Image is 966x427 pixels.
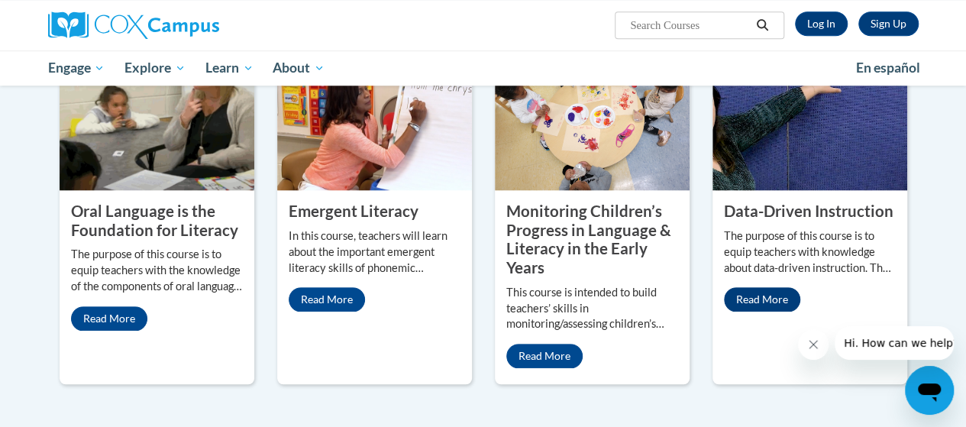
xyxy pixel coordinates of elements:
[195,50,263,86] a: Learn
[858,11,919,36] a: Register
[724,287,800,312] a: Read More
[846,52,930,84] a: En español
[289,287,365,312] a: Read More
[9,11,124,23] span: Hi. How can we help?
[289,228,460,277] p: In this course, teachers will learn about the important emergent literacy skills of phonemic awar...
[712,37,907,190] img: Data-Driven Instruction
[277,37,472,190] img: Emergent Literacy
[751,16,774,34] button: Search
[835,326,954,360] iframe: Message from company
[798,329,829,360] iframe: Close message
[506,285,678,333] p: This course is intended to build teachers’ skills in monitoring/assessing children’s developmenta...
[506,202,671,277] property: Monitoring Children’s Progress in Language & Literacy in the Early Years
[856,60,920,76] span: En español
[38,50,115,86] a: Engage
[205,59,254,77] span: Learn
[124,59,186,77] span: Explore
[48,11,323,39] a: Cox Campus
[905,366,954,415] iframe: Button to launch messaging window
[289,202,418,220] property: Emergent Literacy
[37,50,930,86] div: Main menu
[71,202,238,239] property: Oral Language is the Foundation for Literacy
[506,344,583,368] a: Read More
[628,16,751,34] input: Search Courses
[273,59,325,77] span: About
[724,228,896,277] p: The purpose of this course is to equip teachers with knowledge about data-driven instruction. The...
[48,11,219,39] img: Cox Campus
[71,247,243,295] p: The purpose of this course is to equip teachers with the knowledge of the components of oral lang...
[263,50,334,86] a: About
[724,202,893,220] property: Data-Driven Instruction
[115,50,195,86] a: Explore
[795,11,848,36] a: Log In
[495,37,690,190] img: Monitoring Children’s Progress in Language & Literacy in the Early Years
[47,59,105,77] span: Engage
[60,37,254,190] img: Oral Language is the Foundation for Literacy
[71,306,147,331] a: Read More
